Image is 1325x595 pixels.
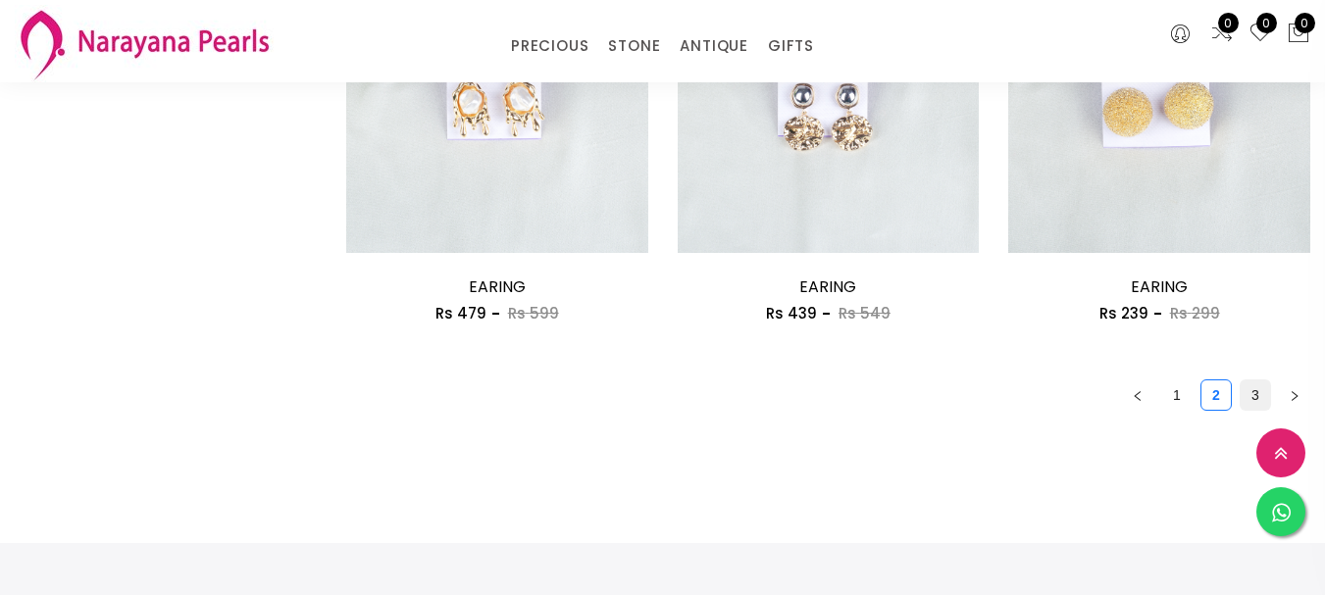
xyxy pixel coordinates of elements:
[1201,380,1231,410] a: 2
[1295,13,1315,33] span: 0
[1279,379,1310,411] li: Next Page
[1132,390,1144,402] span: left
[768,31,814,61] a: GIFTS
[608,31,660,61] a: STONE
[1256,13,1277,33] span: 0
[1249,22,1272,47] a: 0
[1131,275,1188,298] a: EARING
[1241,380,1270,410] a: 3
[1099,303,1148,323] span: Rs 239
[766,303,817,323] span: Rs 439
[1200,379,1232,411] li: 2
[1162,380,1192,410] a: 1
[1170,303,1220,323] span: Rs 299
[1122,379,1153,411] button: left
[1210,22,1234,47] a: 0
[1287,22,1310,47] button: 0
[435,303,486,323] span: Rs 479
[799,275,856,298] a: EARING
[1279,379,1310,411] button: right
[1161,379,1193,411] li: 1
[1289,390,1300,402] span: right
[469,275,526,298] a: EARING
[839,303,891,323] span: Rs 549
[1122,379,1153,411] li: Previous Page
[508,303,559,323] span: Rs 599
[1240,379,1271,411] li: 3
[511,31,588,61] a: PRECIOUS
[680,31,748,61] a: ANTIQUE
[1218,13,1239,33] span: 0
